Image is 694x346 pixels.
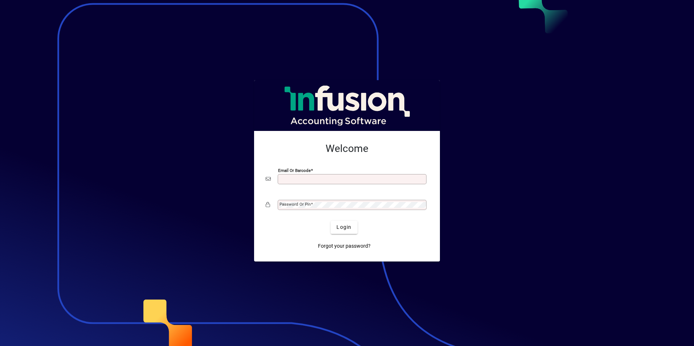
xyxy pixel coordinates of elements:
span: Forgot your password? [318,242,371,250]
a: Forgot your password? [315,240,373,253]
mat-label: Password or Pin [279,202,311,207]
h2: Welcome [266,143,428,155]
span: Login [336,223,351,231]
mat-label: Email or Barcode [278,168,311,173]
button: Login [331,221,357,234]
